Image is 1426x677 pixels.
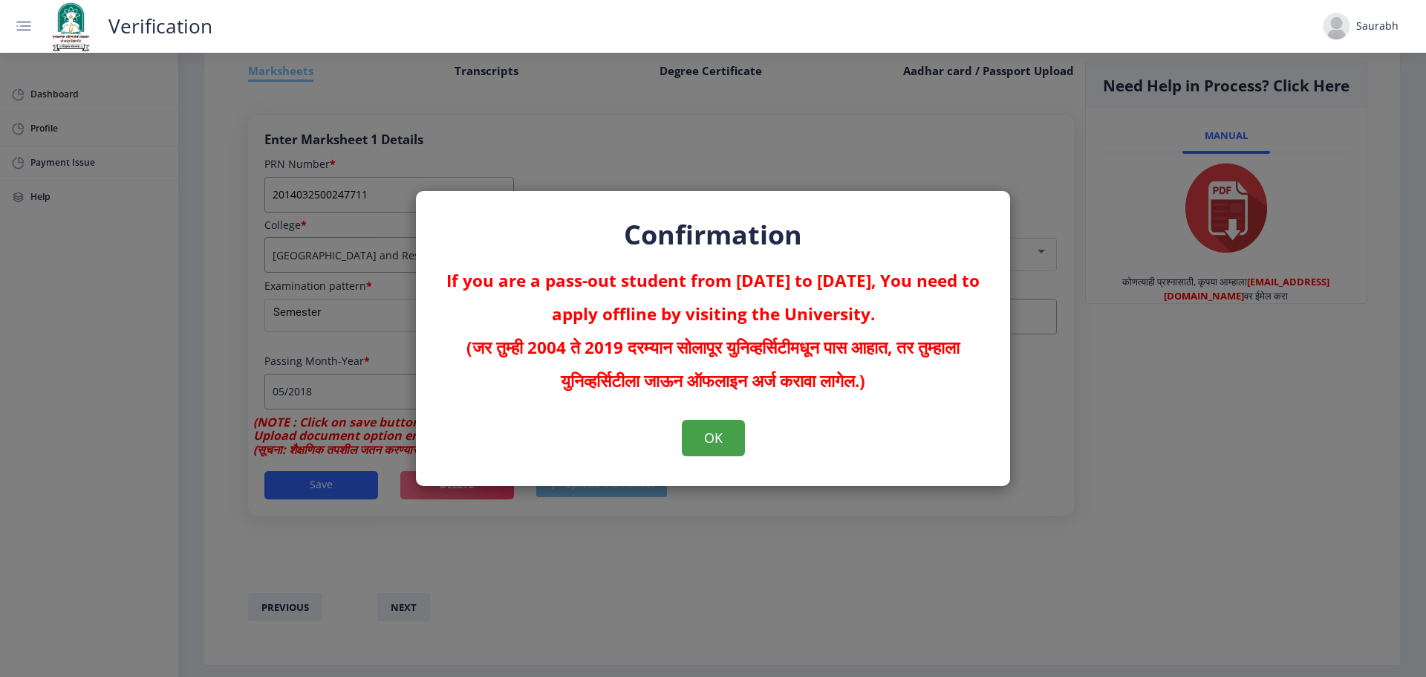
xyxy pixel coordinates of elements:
[446,221,980,249] h2: Confirmation
[682,420,745,456] button: OK
[1356,19,1399,33] div: Saurabh
[48,1,94,53] img: solapur_logo.png
[94,19,227,33] a: Verification
[446,264,980,398] p: If you are a pass-out student from [DATE] to [DATE], You need to apply offline by visiting the Un...
[466,336,960,392] strong: (जर तुम्ही 2004 ते 2019 दरम्यान सोलापूर युनिव्हर्सिटीमधून पास आहात, तर तुम्हाला युनिव्हर्सिटीला ज...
